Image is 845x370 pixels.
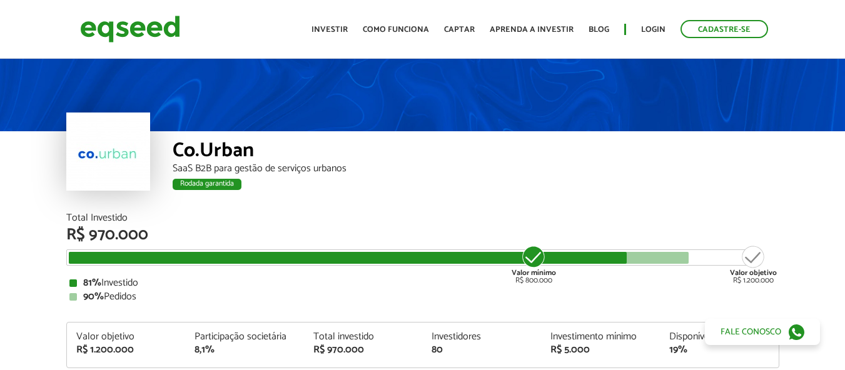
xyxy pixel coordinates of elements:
div: Valor objetivo [76,332,176,342]
div: Investido [69,278,776,288]
a: Login [641,26,665,34]
div: Participação societária [195,332,295,342]
strong: Valor mínimo [512,267,556,279]
div: Pedidos [69,292,776,302]
div: R$ 5.000 [550,345,650,355]
strong: 81% [83,274,101,291]
div: 19% [669,345,769,355]
strong: 90% [83,288,104,305]
strong: Valor objetivo [730,267,777,279]
a: Captar [444,26,475,34]
div: R$ 1.200.000 [730,244,777,284]
a: Cadastre-se [681,20,768,38]
div: 80 [432,345,532,355]
div: R$ 1.200.000 [76,345,176,355]
a: Fale conosco [705,319,820,345]
div: R$ 970.000 [66,227,779,243]
a: Investir [311,26,348,34]
div: Investimento mínimo [550,332,650,342]
div: R$ 800.000 [510,244,557,284]
a: Blog [589,26,609,34]
div: 8,1% [195,345,295,355]
div: R$ 970.000 [313,345,413,355]
div: SaaS B2B para gestão de serviços urbanos [173,164,779,174]
div: Co.Urban [173,141,779,164]
div: Total investido [313,332,413,342]
a: Como funciona [363,26,429,34]
div: Total Investido [66,213,779,223]
div: Investidores [432,332,532,342]
a: Aprenda a investir [490,26,574,34]
img: EqSeed [80,12,180,46]
div: Rodada garantida [173,179,241,190]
